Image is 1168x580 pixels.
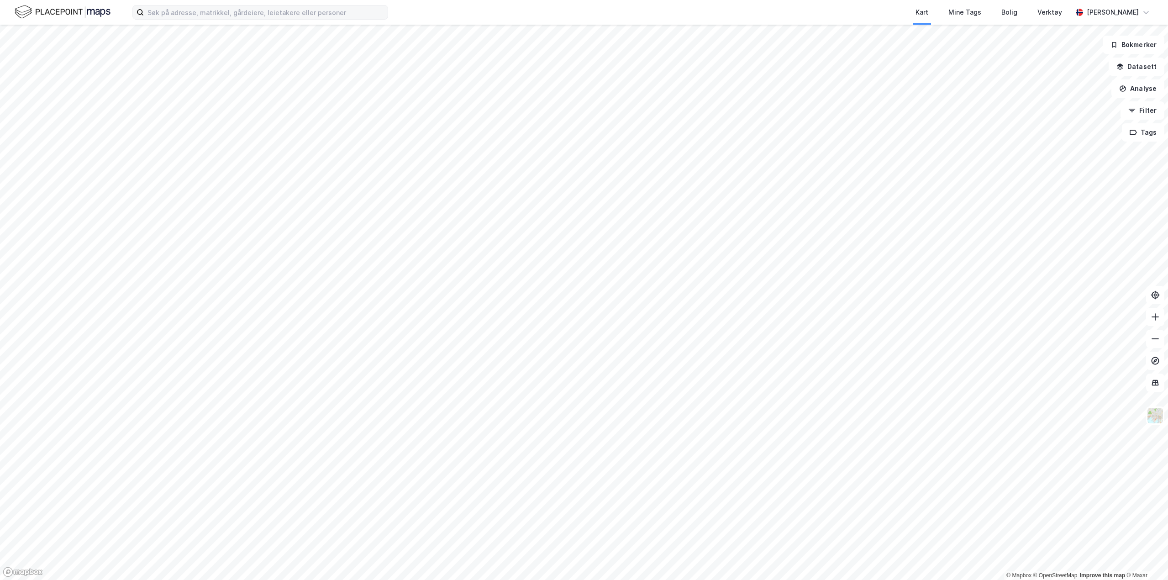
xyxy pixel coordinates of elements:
[1122,123,1164,142] button: Tags
[1080,572,1125,579] a: Improve this map
[1103,36,1164,54] button: Bokmerker
[1121,101,1164,120] button: Filter
[1006,572,1031,579] a: Mapbox
[1001,7,1017,18] div: Bolig
[1033,572,1078,579] a: OpenStreetMap
[1087,7,1139,18] div: [PERSON_NAME]
[1122,536,1168,580] iframe: Chat Widget
[3,567,43,577] a: Mapbox homepage
[948,7,981,18] div: Mine Tags
[915,7,928,18] div: Kart
[1111,79,1164,98] button: Analyse
[1109,58,1164,76] button: Datasett
[1037,7,1062,18] div: Verktøy
[1147,407,1164,424] img: Z
[1122,536,1168,580] div: Kontrollprogram for chat
[15,4,110,20] img: logo.f888ab2527a4732fd821a326f86c7f29.svg
[144,5,388,19] input: Søk på adresse, matrikkel, gårdeiere, leietakere eller personer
